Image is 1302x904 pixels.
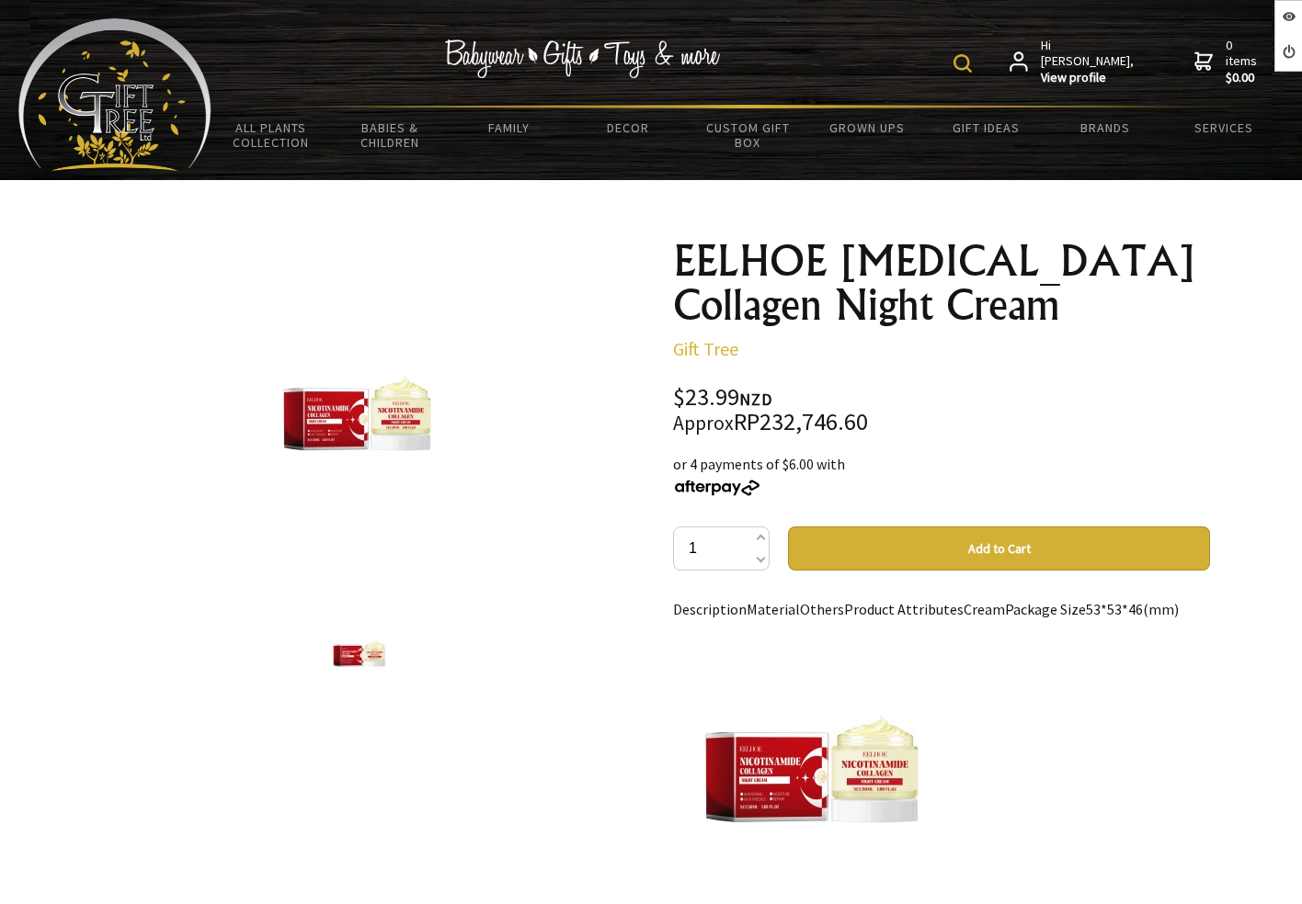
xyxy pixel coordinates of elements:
[569,108,689,147] a: Decor
[1045,108,1165,147] a: Brands
[1165,108,1285,147] a: Services
[1041,70,1136,86] strong: View profile
[807,108,927,147] a: Grown Ups
[445,40,721,78] img: Babywear - Gifts - Toys & more
[673,337,738,360] a: Gift Tree
[954,54,972,73] img: product search
[1010,38,1136,86] a: Hi [PERSON_NAME],View profile
[688,108,807,162] a: Custom Gift Box
[1194,38,1261,86] a: 0 items$0.00
[739,389,772,410] span: NZD
[1041,38,1136,86] span: Hi [PERSON_NAME],
[673,386,1210,435] div: $23.99 RP232,746.60
[18,18,211,171] img: Babyware - Gifts - Toys and more...
[331,108,451,162] a: Babies & Children
[926,108,1045,147] a: Gift Ideas
[211,108,331,162] a: All Plants Collection
[673,411,734,435] small: Approx
[673,239,1210,327] h1: EELHOE [MEDICAL_DATA] Collagen Night Cream
[673,453,1210,497] div: or 4 payments of $6.00 with
[325,620,395,690] img: EELHOE Nicotinamide Collagen Night Cream
[673,598,1210,620] p: DescriptionMaterialOthersProduct AttributesCreamPackage Size53*53*46(mm)
[1226,70,1261,86] strong: $0.00
[261,319,460,517] img: EELHOE Nicotinamide Collagen Night Cream
[673,480,761,496] img: Afterpay
[1226,37,1261,86] span: 0 items
[788,526,1210,571] button: Add to Cart
[450,108,569,147] a: Family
